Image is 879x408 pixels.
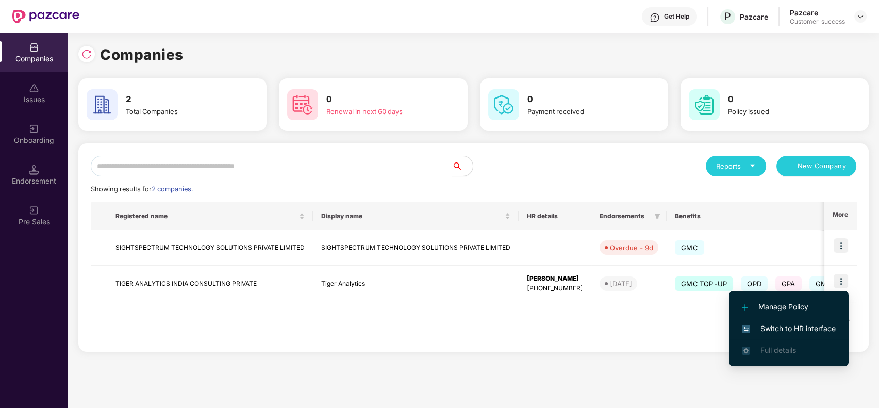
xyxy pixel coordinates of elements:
span: Switch to HR interface [742,323,836,334]
span: filter [654,213,660,219]
span: Manage Policy [742,301,836,313]
h3: 0 [326,93,438,106]
img: New Pazcare Logo [12,10,79,23]
h3: 0 [527,93,639,106]
th: More [824,202,856,230]
img: svg+xml;base64,PHN2ZyB4bWxucz0iaHR0cDovL3d3dy53My5vcmcvMjAwMC9zdmciIHdpZHRoPSI2MCIgaGVpZ2h0PSI2MC... [689,89,720,120]
img: svg+xml;base64,PHN2ZyB3aWR0aD0iMjAiIGhlaWdodD0iMjAiIHZpZXdCb3g9IjAgMCAyMCAyMCIgZmlsbD0ibm9uZSIgeG... [29,124,39,134]
td: TIGER ANALYTICS INDIA CONSULTING PRIVATE [107,266,313,302]
img: svg+xml;base64,PHN2ZyB4bWxucz0iaHR0cDovL3d3dy53My5vcmcvMjAwMC9zdmciIHdpZHRoPSI2MCIgaGVpZ2h0PSI2MC... [488,89,519,120]
th: Benefits [667,202,859,230]
img: icon [834,274,848,288]
span: 2 companies. [152,185,193,193]
span: Endorsements [600,212,650,220]
div: Overdue - 9d [610,242,653,253]
td: SIGHTSPECTRUM TECHNOLOGY SOLUTIONS PRIVATE LIMITED [313,230,519,266]
span: search [452,162,473,170]
div: Pazcare [790,8,845,18]
h1: Companies [100,43,184,66]
div: Total Companies [126,106,238,117]
div: Get Help [664,12,689,21]
img: svg+xml;base64,PHN2ZyBpZD0iUmVsb2FkLTMyeDMyIiB4bWxucz0iaHR0cDovL3d3dy53My5vcmcvMjAwMC9zdmciIHdpZH... [81,49,92,59]
img: svg+xml;base64,PHN2ZyBpZD0iSGVscC0zMngzMiIgeG1sbnM9Imh0dHA6Ly93d3cudzMub3JnLzIwMDAvc3ZnIiB3aWR0aD... [650,12,660,23]
span: New Company [798,161,847,171]
td: SIGHTSPECTRUM TECHNOLOGY SOLUTIONS PRIVATE LIMITED [107,230,313,266]
div: Customer_success [790,18,845,26]
span: P [724,10,731,23]
span: Display name [321,212,503,220]
span: GMC TOP-UP [675,276,733,291]
div: Pazcare [740,12,768,22]
h3: 2 [126,93,238,106]
img: svg+xml;base64,PHN2ZyB3aWR0aD0iMjAiIGhlaWdodD0iMjAiIHZpZXdCb3g9IjAgMCAyMCAyMCIgZmlsbD0ibm9uZSIgeG... [29,205,39,216]
div: Policy issued [728,106,840,117]
img: icon [834,238,848,253]
span: GMC [809,276,839,291]
th: Display name [313,202,519,230]
td: Tiger Analytics [313,266,519,302]
div: [PHONE_NUMBER] [527,284,583,293]
span: caret-down [749,162,756,169]
div: Renewal in next 60 days [326,106,438,117]
span: plus [787,162,793,171]
th: Registered name [107,202,313,230]
img: svg+xml;base64,PHN2ZyBpZD0iSXNzdWVzX2Rpc2FibGVkIiB4bWxucz0iaHR0cDovL3d3dy53My5vcmcvMjAwMC9zdmciIH... [29,83,39,93]
img: svg+xml;base64,PHN2ZyB4bWxucz0iaHR0cDovL3d3dy53My5vcmcvMjAwMC9zdmciIHdpZHRoPSIxNi4zNjMiIGhlaWdodD... [742,347,750,355]
img: svg+xml;base64,PHN2ZyB4bWxucz0iaHR0cDovL3d3dy53My5vcmcvMjAwMC9zdmciIHdpZHRoPSI2MCIgaGVpZ2h0PSI2MC... [287,89,318,120]
img: svg+xml;base64,PHN2ZyBpZD0iQ29tcGFuaWVzIiB4bWxucz0iaHR0cDovL3d3dy53My5vcmcvMjAwMC9zdmciIHdpZHRoPS... [29,42,39,53]
img: svg+xml;base64,PHN2ZyBpZD0iRHJvcGRvd24tMzJ4MzIiIHhtbG5zPSJodHRwOi8vd3d3LnczLm9yZy8yMDAwL3N2ZyIgd2... [856,12,865,21]
span: Full details [760,346,796,354]
button: search [452,156,473,176]
button: plusNew Company [776,156,856,176]
span: OPD [741,276,768,291]
div: [PERSON_NAME] [527,274,583,284]
img: svg+xml;base64,PHN2ZyB4bWxucz0iaHR0cDovL3d3dy53My5vcmcvMjAwMC9zdmciIHdpZHRoPSIxNiIgaGVpZ2h0PSIxNi... [742,325,750,333]
span: GPA [775,276,802,291]
span: GMC [675,240,704,255]
img: svg+xml;base64,PHN2ZyB4bWxucz0iaHR0cDovL3d3dy53My5vcmcvMjAwMC9zdmciIHdpZHRoPSI2MCIgaGVpZ2h0PSI2MC... [87,89,118,120]
div: Payment received [527,106,639,117]
span: filter [652,210,662,222]
img: svg+xml;base64,PHN2ZyB4bWxucz0iaHR0cDovL3d3dy53My5vcmcvMjAwMC9zdmciIHdpZHRoPSIxMi4yMDEiIGhlaWdodD... [742,304,748,311]
div: [DATE] [610,279,632,289]
img: svg+xml;base64,PHN2ZyB3aWR0aD0iMTQuNSIgaGVpZ2h0PSIxNC41IiB2aWV3Qm94PSIwIDAgMTYgMTYiIGZpbGw9Im5vbm... [29,165,39,175]
th: HR details [519,202,591,230]
h3: 0 [728,93,840,106]
span: Showing results for [91,185,193,193]
span: Registered name [115,212,297,220]
div: Reports [716,161,756,171]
